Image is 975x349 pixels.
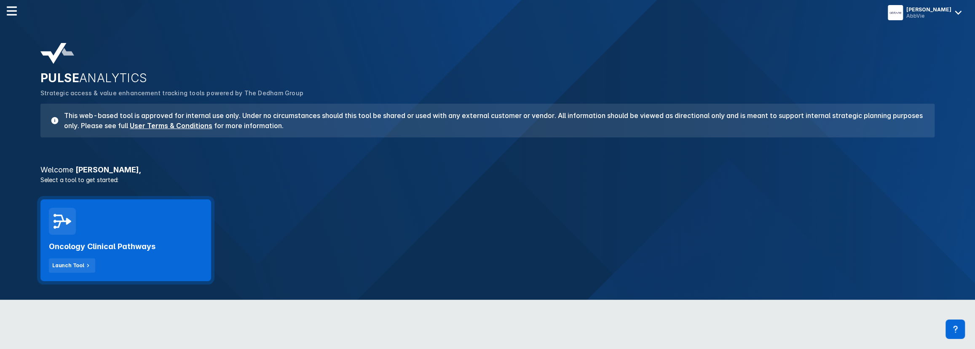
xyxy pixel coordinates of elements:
a: User Terms & Conditions [130,121,212,130]
img: menu--horizontal.svg [7,6,17,16]
h2: PULSE [40,71,935,85]
span: Welcome [40,165,73,174]
h3: [PERSON_NAME] , [35,166,940,174]
h2: Oncology Clinical Pathways [49,242,155,252]
img: pulse-analytics-logo [40,43,74,64]
span: ANALYTICS [79,71,147,85]
p: Select a tool to get started: [35,175,940,184]
button: Launch Tool [49,258,95,273]
img: menu button [889,7,901,19]
h3: This web-based tool is approved for internal use only. Under no circumstances should this tool be... [59,110,924,131]
a: Oncology Clinical PathwaysLaunch Tool [40,199,211,281]
div: AbbVie [906,13,951,19]
div: Launch Tool [52,262,84,269]
div: Contact Support [946,319,965,339]
p: Strategic access & value enhancement tracking tools powered by The Dedham Group [40,89,935,98]
img: logo [34,5,148,17]
div: [PERSON_NAME] [906,6,951,13]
